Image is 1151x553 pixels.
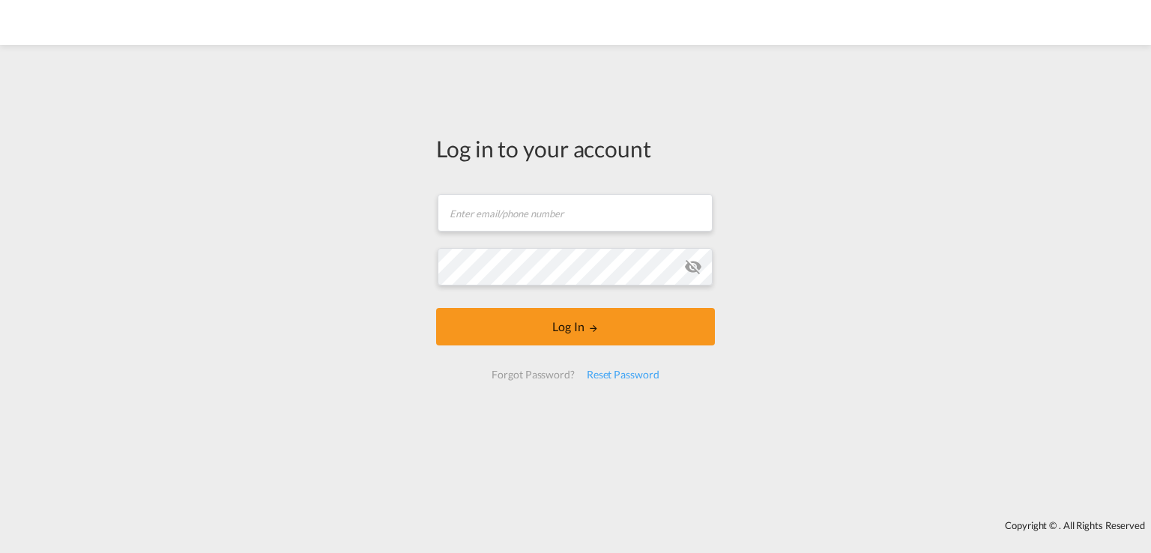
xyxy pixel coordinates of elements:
button: LOGIN [436,308,715,345]
input: Enter email/phone number [438,194,713,232]
div: Forgot Password? [486,361,580,388]
div: Log in to your account [436,133,715,164]
div: Reset Password [581,361,665,388]
md-icon: icon-eye-off [684,258,702,276]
